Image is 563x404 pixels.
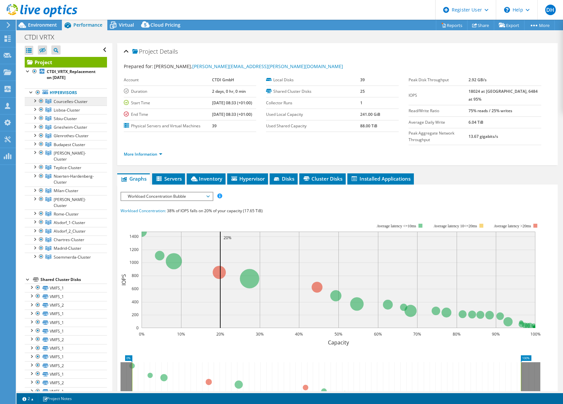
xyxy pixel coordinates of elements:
text: 20% [216,331,224,337]
label: Local Disks [266,77,360,83]
span: Hypervisor [230,175,265,182]
a: VMFS_2 [25,301,107,310]
a: Milan-Cluster [25,187,107,195]
span: [PERSON_NAME]-Cluster [54,197,86,208]
b: 39 [360,77,365,83]
text: 400 [132,299,139,305]
text: 0% [139,331,144,337]
label: Duration [124,88,212,95]
text: Average latency >20ms [494,224,531,228]
span: Teplice-Cluster [54,165,81,170]
a: Schloss-Holte-Cluster [25,149,107,163]
b: 18024 at [GEOGRAPHIC_DATA], 6484 at 95% [469,88,538,102]
a: Soemmerda-Cluster [25,253,107,261]
h1: CTDI VRTX [21,34,65,41]
span: Details [160,47,178,55]
span: Courcelles-Cluster [54,99,88,104]
text: 200 [132,312,139,317]
text: 70% [413,331,421,337]
span: Budapest Cluster [54,142,85,147]
span: Performance [73,22,102,28]
a: Budapest Cluster [25,140,107,149]
tspan: Average latency 10<=20ms [434,224,477,228]
text: 600 [132,286,139,291]
a: CTDI_VRTX_Replacement on [DATE] [25,67,107,82]
b: 2.92 GB/s [469,77,487,83]
span: [PERSON_NAME]-Cluster [54,150,86,162]
span: Alsdorf_1-Cluster [54,220,85,225]
text: IOPS [120,274,127,286]
div: Shared Cluster Disks [40,276,107,284]
b: 13.67 gigabits/s [469,134,498,139]
a: Courcelles-Cluster [25,97,107,106]
label: Account [124,77,212,83]
span: [PERSON_NAME], [154,63,343,69]
b: 6.04 TiB [469,119,483,125]
label: Average Daily Write [409,119,469,126]
a: VMFS_2 [25,361,107,370]
a: Lisboa-Cluster [25,106,107,114]
span: Lisboa-Cluster [54,107,80,113]
text: 1000 [129,260,139,265]
text: 60% [374,331,382,337]
text: 800 [132,273,139,278]
span: Madrid-Cluster [54,245,81,251]
b: 25 [360,88,365,94]
a: VMFS_1 [25,318,107,327]
a: VMFS_2 [25,335,107,344]
span: Project [132,48,158,55]
a: Alsdorf_1-Cluster [25,218,107,227]
a: VMFS_1 [25,292,107,301]
span: Sibiu-Cluster [54,116,77,121]
a: VMFS_1 [25,310,107,318]
span: Environment [28,22,57,28]
a: VMFS_1 [25,370,107,378]
a: Glenrothes-Cluster [25,132,107,140]
a: More [524,20,555,30]
a: Project [25,57,107,67]
a: Share [467,20,494,30]
a: VMFS_2 [25,378,107,387]
text: Capacity [328,339,349,346]
b: 39 [212,123,217,129]
span: Chartres-Cluster [54,237,84,242]
label: Peak Aggregate Network Throughput [409,130,469,143]
a: VMFS_1 [25,344,107,353]
a: Alsdorf_2_Cluster [25,227,107,236]
text: 1400 [129,234,139,239]
a: Chartres-Cluster [25,236,107,244]
b: [DATE] 08:33 (+01:00) [212,112,252,117]
text: 50% [335,331,342,337]
a: 2 [18,394,38,403]
span: Milan-Cluster [54,188,78,193]
span: Virtual [119,22,134,28]
a: VMFS_1 [25,353,107,361]
span: Workload Concentration Bubble [124,192,209,200]
span: Alsdorf_2_Cluster [54,228,86,234]
a: Milton-Keynes-Cluster [25,195,107,210]
span: Disks [273,175,294,182]
text: 1200 [129,247,139,252]
text: 10% [177,331,185,337]
a: Griesheim-Cluster [25,123,107,132]
tspan: Average latency <=10ms [377,224,416,228]
span: Graphs [121,175,147,182]
label: Prepared for: [124,63,153,69]
a: VMFS_1 [25,387,107,396]
b: [DATE] 08:33 (+01:00) [212,100,252,106]
b: 241.00 GiB [360,112,380,117]
label: Peak Disk Throughput [409,77,469,83]
label: Shared Cluster Disks [266,88,360,95]
svg: \n [504,7,510,13]
a: Hypervisors [25,88,107,97]
a: Project Notes [38,394,76,403]
span: Cluster Disks [303,175,342,182]
span: Servers [155,175,182,182]
text: 20% [224,235,231,240]
label: Read/Write Ratio [409,108,469,114]
a: [PERSON_NAME][EMAIL_ADDRESS][PERSON_NAME][DOMAIN_NAME] [192,63,343,69]
text: 0 [136,325,139,331]
label: Used Local Capacity [266,111,360,118]
a: Reports [436,20,468,30]
label: Used Shared Capacity [266,123,360,129]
